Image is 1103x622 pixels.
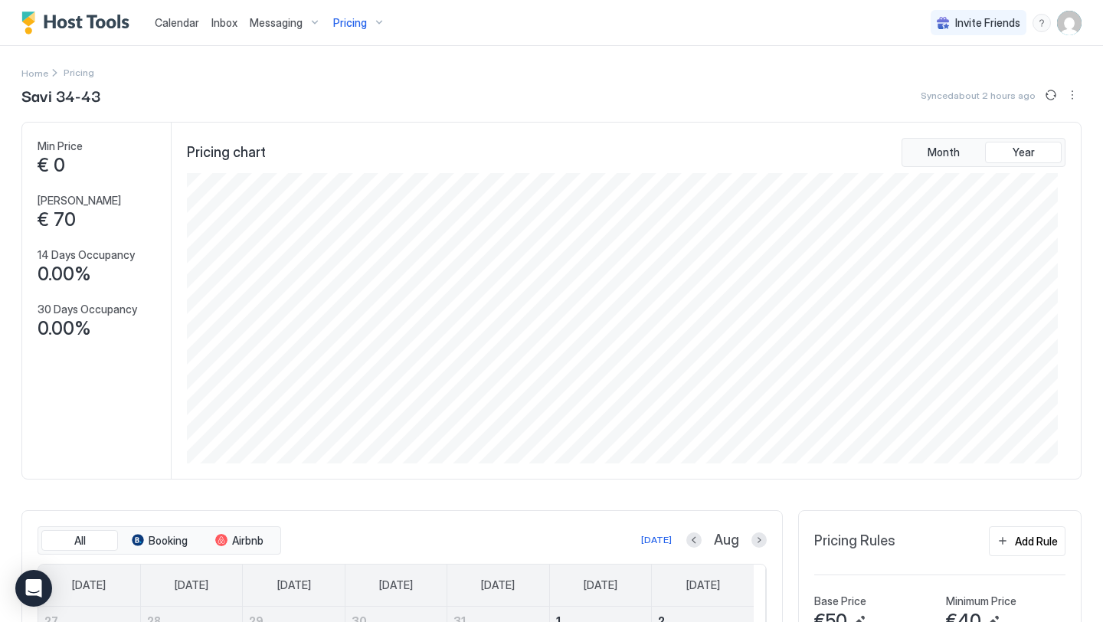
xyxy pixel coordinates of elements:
[686,532,702,548] button: Previous month
[814,532,895,550] span: Pricing Rules
[21,64,48,80] div: Breadcrumb
[671,565,735,606] a: Saturday
[250,16,303,30] span: Messaging
[751,532,767,548] button: Next month
[159,565,224,606] a: Monday
[64,67,94,78] span: Breadcrumb
[232,534,263,548] span: Airbnb
[187,144,266,162] span: Pricing chart
[211,15,237,31] a: Inbox
[584,578,617,592] span: [DATE]
[641,533,672,547] div: [DATE]
[72,578,106,592] span: [DATE]
[38,139,83,153] span: Min Price
[639,531,674,549] button: [DATE]
[38,526,281,555] div: tab-group
[21,67,48,79] span: Home
[201,530,277,552] button: Airbnb
[946,594,1016,608] span: Minimum Price
[985,142,1062,163] button: Year
[333,16,367,30] span: Pricing
[15,570,52,607] div: Open Intercom Messenger
[41,530,118,552] button: All
[814,594,866,608] span: Base Price
[277,578,311,592] span: [DATE]
[38,208,76,231] span: € 70
[38,154,65,177] span: € 0
[149,534,188,548] span: Booking
[928,146,960,159] span: Month
[155,16,199,29] span: Calendar
[38,317,91,340] span: 0.00%
[714,532,739,549] span: Aug
[175,578,208,592] span: [DATE]
[905,142,982,163] button: Month
[902,138,1065,167] div: tab-group
[1063,86,1082,104] div: menu
[21,83,100,106] span: Savi 34-43
[21,64,48,80] a: Home
[686,578,720,592] span: [DATE]
[481,578,515,592] span: [DATE]
[1015,533,1058,549] div: Add Rule
[1013,146,1035,159] span: Year
[1042,86,1060,104] button: Sync prices
[211,16,237,29] span: Inbox
[155,15,199,31] a: Calendar
[989,526,1065,556] button: Add Rule
[955,16,1020,30] span: Invite Friends
[74,534,86,548] span: All
[1057,11,1082,35] div: User profile
[57,565,121,606] a: Sunday
[121,530,198,552] button: Booking
[364,565,428,606] a: Wednesday
[466,565,530,606] a: Thursday
[921,90,1036,101] span: Synced about 2 hours ago
[38,303,137,316] span: 30 Days Occupancy
[568,565,633,606] a: Friday
[38,248,135,262] span: 14 Days Occupancy
[21,11,136,34] a: Host Tools Logo
[379,578,413,592] span: [DATE]
[1063,86,1082,104] button: More options
[38,194,121,208] span: [PERSON_NAME]
[262,565,326,606] a: Tuesday
[38,263,91,286] span: 0.00%
[1033,14,1051,32] div: menu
